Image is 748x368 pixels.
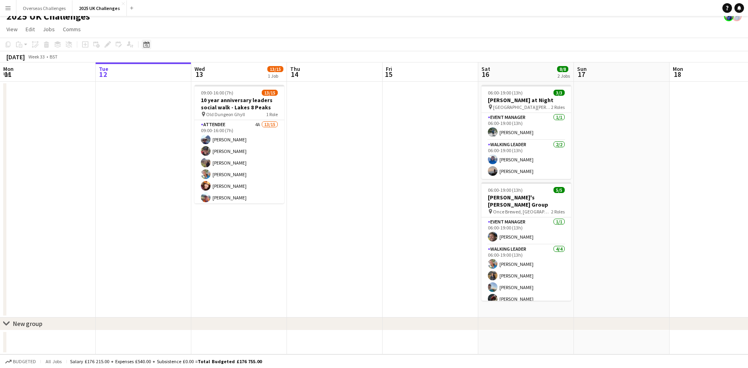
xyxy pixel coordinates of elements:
[6,10,90,22] h1: 2025 UK Challenges
[99,65,108,72] span: Tue
[72,0,127,16] button: 2025 UK Challenges
[195,120,284,310] app-card-role: Attendee4A13/1509:00-16:00 (7h)[PERSON_NAME][PERSON_NAME][PERSON_NAME][PERSON_NAME][PERSON_NAME][...
[26,54,46,60] span: Week 33
[268,73,283,79] div: 1 Job
[3,24,21,34] a: View
[267,66,283,72] span: 13/15
[195,65,205,72] span: Wed
[481,182,571,301] app-job-card: 06:00-19:00 (13h)5/5[PERSON_NAME]'s [PERSON_NAME] Group Once Brewed, [GEOGRAPHIC_DATA]2 RolesEven...
[732,12,742,21] app-user-avatar: Andy Baker
[480,70,490,79] span: 16
[576,70,587,79] span: 17
[481,194,571,208] h3: [PERSON_NAME]'s [PERSON_NAME] Group
[493,104,551,110] span: [GEOGRAPHIC_DATA][PERSON_NAME]
[673,65,683,72] span: Mon
[13,320,42,328] div: New group
[201,90,233,96] span: 09:00-16:00 (7h)
[481,65,490,72] span: Sat
[43,26,55,33] span: Jobs
[3,65,14,72] span: Mon
[672,70,683,79] span: 18
[551,209,565,215] span: 2 Roles
[385,70,392,79] span: 15
[488,90,523,96] span: 06:00-19:00 (13h)
[289,70,300,79] span: 14
[40,24,58,34] a: Jobs
[16,0,72,16] button: Overseas Challenges
[262,90,278,96] span: 13/15
[198,358,262,364] span: Total Budgeted £176 755.00
[386,65,392,72] span: Fri
[493,209,551,215] span: Once Brewed, [GEOGRAPHIC_DATA]
[50,54,58,60] div: BST
[553,187,565,193] span: 5/5
[481,140,571,179] app-card-role: Walking Leader2/206:00-19:00 (13h)[PERSON_NAME][PERSON_NAME]
[551,104,565,110] span: 2 Roles
[724,12,734,21] app-user-avatar: Andy Baker
[481,85,571,179] app-job-card: 06:00-19:00 (13h)3/3[PERSON_NAME] at Night [GEOGRAPHIC_DATA][PERSON_NAME]2 RolesEvent Manager1/10...
[266,111,278,117] span: 1 Role
[481,245,571,307] app-card-role: Walking Leader4/406:00-19:00 (13h)[PERSON_NAME][PERSON_NAME][PERSON_NAME][PERSON_NAME]
[557,73,570,79] div: 2 Jobs
[26,26,35,33] span: Edit
[6,26,18,33] span: View
[63,26,81,33] span: Comms
[70,358,262,364] div: Salary £176 215.00 + Expenses £540.00 + Subsistence £0.00 =
[577,65,587,72] span: Sun
[22,24,38,34] a: Edit
[481,97,571,104] h3: [PERSON_NAME] at Night
[13,359,36,364] span: Budgeted
[2,70,14,79] span: 11
[193,70,205,79] span: 13
[195,97,284,111] h3: 10 year anniversary leaders social walk - Lakes 8 Peaks
[195,85,284,203] app-job-card: 09:00-16:00 (7h)13/1510 year anniversary leaders social walk - Lakes 8 Peaks Old Dungeon Ghyll1 R...
[60,24,84,34] a: Comms
[481,113,571,140] app-card-role: Event Manager1/106:00-19:00 (13h)[PERSON_NAME]
[6,53,25,61] div: [DATE]
[206,111,245,117] span: Old Dungeon Ghyll
[488,187,523,193] span: 06:00-19:00 (13h)
[44,358,63,364] span: All jobs
[557,66,568,72] span: 8/8
[98,70,108,79] span: 12
[553,90,565,96] span: 3/3
[4,357,37,366] button: Budgeted
[290,65,300,72] span: Thu
[481,217,571,245] app-card-role: Event Manager1/106:00-19:00 (13h)[PERSON_NAME]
